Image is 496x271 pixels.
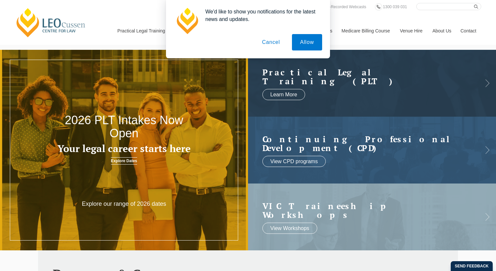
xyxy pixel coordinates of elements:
[262,156,326,167] a: View CPD programs
[262,223,317,234] a: View Workshops
[262,201,468,219] a: VIC Traineeship Workshops
[262,134,468,152] a: Continuing ProfessionalDevelopment (CPD)
[292,34,322,50] button: Allow
[262,89,305,100] a: Learn More
[50,114,198,140] h2: 2026 PLT Intakes Now Open
[50,143,198,154] h3: Your legal career starts here
[200,8,322,23] div: We'd like to show you notifications for the latest news and updates.
[262,68,468,86] a: Practical LegalTraining (PLT)
[254,34,288,50] button: Cancel
[111,157,137,165] a: Explore Dates
[174,8,200,34] img: notification icon
[74,200,174,208] p: Explore our range of 2026 dates
[262,134,468,152] h2: Continuing Professional Development (CPD)
[262,68,468,86] h2: Practical Legal Training (PLT)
